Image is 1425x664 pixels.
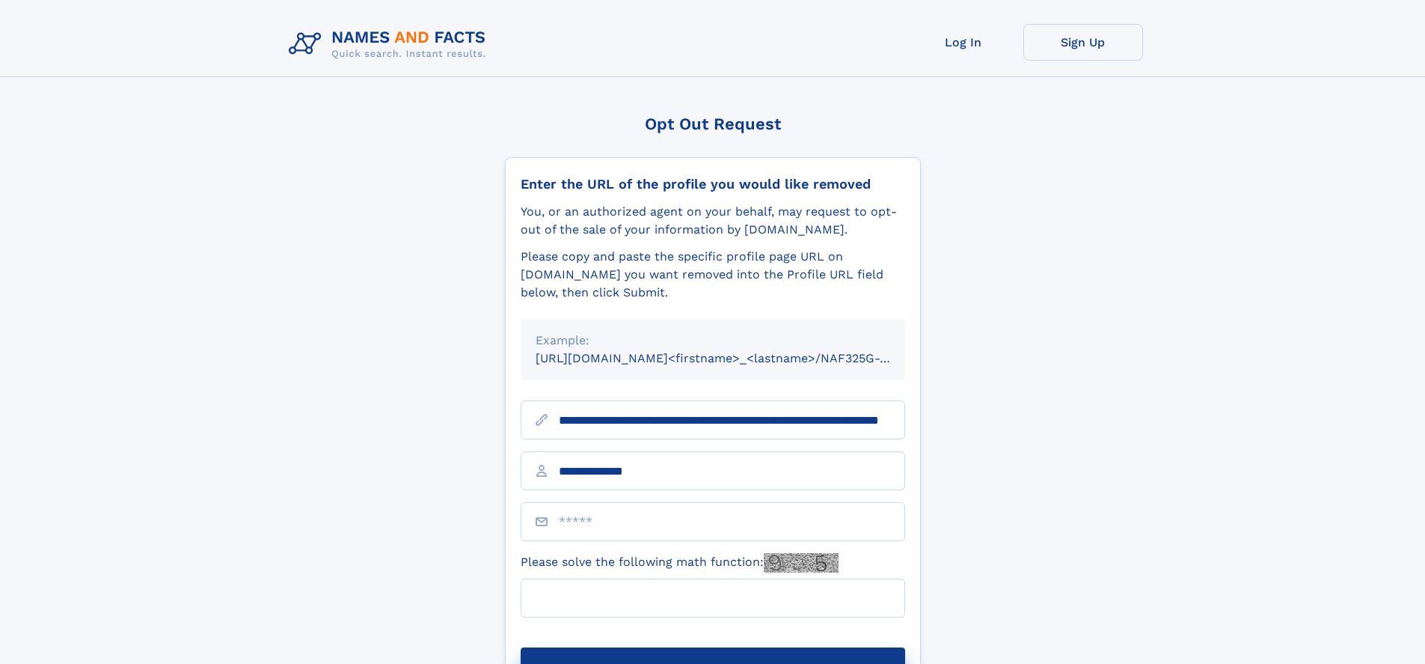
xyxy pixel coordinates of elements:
div: Enter the URL of the profile you would like removed [521,176,905,192]
div: You, or an authorized agent on your behalf, may request to opt-out of the sale of your informatio... [521,203,905,239]
div: Opt Out Request [505,115,921,133]
a: Log In [904,24,1023,61]
a: Sign Up [1023,24,1143,61]
div: Please copy and paste the specific profile page URL on [DOMAIN_NAME] you want removed into the Pr... [521,248,905,302]
img: Logo Names and Facts [283,24,498,64]
small: [URL][DOMAIN_NAME]<firstname>_<lastname>/NAF325G-xxxxxxxx [536,351,934,365]
label: Please solve the following math function: [521,553,839,573]
div: Example: [536,332,890,350]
